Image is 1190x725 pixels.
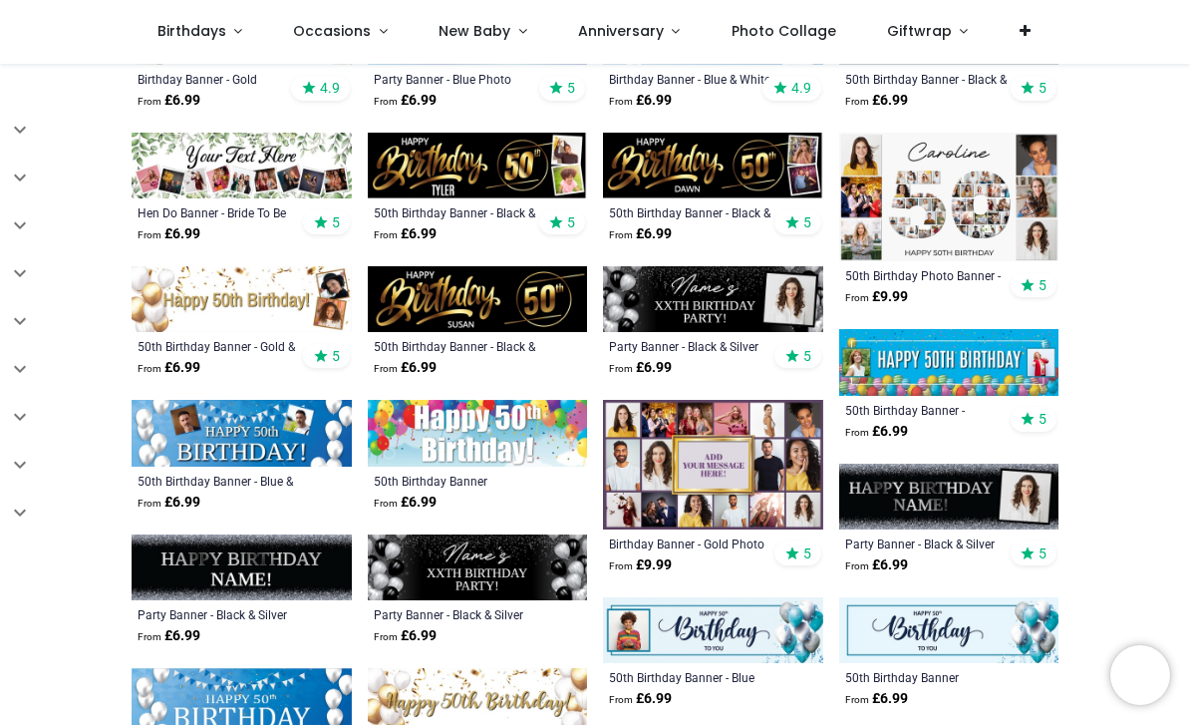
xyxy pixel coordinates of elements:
img: Personalised Party Banner - Black & Silver Balloons - Custom Text [368,535,588,600]
span: 5 [332,347,340,365]
span: From [138,229,161,240]
strong: £ 6.99 [374,626,437,646]
strong: £ 6.99 [609,689,672,709]
span: New Baby [439,21,510,41]
img: Personalised Happy 50th Birthday Banner - Black & Gold - Custom Name [368,266,588,332]
span: From [609,560,633,571]
span: From [845,292,869,303]
div: 50th Birthday Banner - Blue White Balloons [609,669,775,685]
img: Happy 50th Birthday Banner - Blue White Balloons [839,597,1059,663]
span: Anniversary [578,21,664,41]
span: From [609,96,633,107]
span: From [609,363,633,374]
a: Party Banner - Black & Silver [845,536,1012,551]
img: Personalised Happy 50th Birthday Banner - Blue White Balloons - 1 Photo Upload [603,597,823,663]
a: Birthday Banner - Gold Balloons [138,71,304,87]
img: Personalised Happy 50th Birthday Banner - Black & Gold - Custom Name & 2 Photo Upload [368,133,588,198]
a: 50th Birthday Photo Banner - Add Photos [845,267,1012,283]
img: Personalised Happy 50th Birthday Banner - Gold & White Balloons - 2 Photo Upload [132,266,352,332]
a: 50th Birthday Banner - Black & Gold [374,204,540,220]
img: Happy 50th Birthday Banner - Party Balloons [368,400,588,466]
strong: £ 6.99 [374,358,437,378]
a: 50th Birthday Banner - Balloons [845,402,1012,418]
span: 5 [1039,79,1046,97]
span: 5 [803,544,811,562]
span: 5 [803,347,811,365]
span: 5 [1039,544,1046,562]
img: Personalised Happy 50th Birthday Banner - Balloons - 2 Photo Upload [839,329,1059,395]
a: Birthday Banner - Gold Photo Collage [609,536,775,551]
img: Personalised Party Banner - Black & Silver - Custom Text [132,535,352,600]
span: From [138,631,161,642]
a: 50th Birthday Banner - Black & Gold [374,338,540,354]
div: 50th Birthday Banner - Gold & White Balloons [138,338,304,354]
span: From [845,560,869,571]
a: 50th Birthday Banner - Black & Gold [609,204,775,220]
a: 50th Birthday Banner [374,473,540,489]
strong: £ 6.99 [374,493,437,513]
span: 5 [567,79,575,97]
span: From [374,96,398,107]
span: 4.9 [791,79,811,97]
a: Party Banner - Black & Silver Balloons [374,606,540,622]
a: Hen Do Banner - Bride To Be [138,204,304,220]
strong: £ 6.99 [845,555,908,575]
span: From [374,229,398,240]
strong: £ 6.99 [845,91,908,111]
span: From [374,498,398,509]
strong: £ 6.99 [609,224,672,244]
strong: £ 9.99 [845,287,908,307]
span: 5 [567,213,575,231]
a: Party Banner - Black & Silver [138,606,304,622]
span: Occasions [293,21,371,41]
span: From [374,631,398,642]
span: Giftwrap [887,21,952,41]
span: From [609,694,633,705]
span: 5 [1039,410,1046,428]
span: Birthdays [157,21,226,41]
span: From [845,96,869,107]
strong: £ 6.99 [845,689,908,709]
img: Personalised 50th Birthday Photo Banner - Add Photos - Custom Text [839,133,1059,262]
div: Party Banner - Black & Silver Balloons [609,338,775,354]
img: Personalised Happy 50th Birthday Banner - Blue & White - 2 Photo Upload [132,400,352,466]
span: From [609,229,633,240]
strong: £ 6.99 [374,91,437,111]
span: From [138,363,161,374]
span: From [138,498,161,509]
span: Photo Collage [732,21,836,41]
img: Personalised Happy 50th Birthday Banner - Black & Gold - 2 Photo Upload [603,133,823,198]
img: Personalised Party Banner - Black & Silver - Custom Text & 1 Photo [839,464,1059,530]
img: Personalised Party Banner - Black & Silver Balloons - Custom Text & 1 Photo Upload [603,266,823,332]
strong: £ 6.99 [138,626,200,646]
strong: £ 6.99 [138,91,200,111]
span: 5 [803,213,811,231]
a: 50th Birthday Banner [845,669,1012,685]
strong: £ 6.99 [374,224,437,244]
span: 5 [332,213,340,231]
iframe: Brevo live chat [1110,645,1170,705]
span: From [845,694,869,705]
a: Birthday Banner - Blue & White [609,71,775,87]
strong: £ 6.99 [138,224,200,244]
span: From [845,427,869,438]
span: From [374,363,398,374]
a: 50th Birthday Banner - Black & Gold [845,71,1012,87]
strong: £ 6.99 [845,422,908,442]
img: Personalised Birthday Backdrop Banner - Gold Photo Collage - 16 Photo Upload [603,400,823,530]
strong: £ 9.99 [609,555,672,575]
a: Party Banner - Blue Photo Collage [374,71,540,87]
img: Personalised Hen Do Banner - Bride To Be - 9 Photo Upload [132,133,352,198]
span: 5 [1039,276,1046,294]
span: 4.9 [320,79,340,97]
